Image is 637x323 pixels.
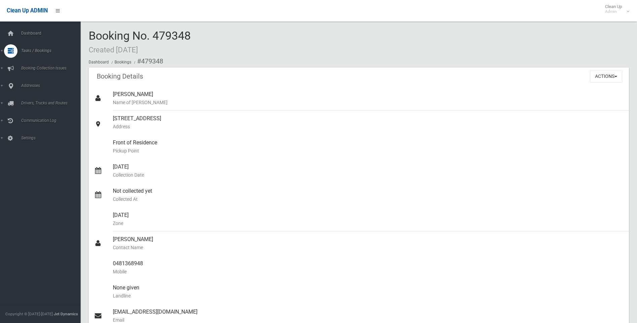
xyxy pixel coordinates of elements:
[19,83,86,88] span: Addresses
[89,60,109,64] a: Dashboard
[19,101,86,105] span: Drivers, Trucks and Routes
[113,147,624,155] small: Pickup Point
[113,219,624,227] small: Zone
[19,136,86,140] span: Settings
[113,98,624,106] small: Name of [PERSON_NAME]
[19,31,86,36] span: Dashboard
[113,123,624,131] small: Address
[115,60,131,64] a: Bookings
[54,312,78,316] strong: Jet Dynamics
[113,159,624,183] div: [DATE]
[19,118,86,123] span: Communication Log
[113,207,624,231] div: [DATE]
[5,312,53,316] span: Copyright © [DATE]-[DATE]
[590,70,622,83] button: Actions
[113,195,624,203] small: Collected At
[89,29,191,55] span: Booking No. 479348
[113,268,624,276] small: Mobile
[113,171,624,179] small: Collection Date
[89,45,138,54] small: Created [DATE]
[113,231,624,256] div: [PERSON_NAME]
[19,66,86,71] span: Booking Collection Issues
[7,7,48,14] span: Clean Up ADMIN
[89,70,151,83] header: Booking Details
[602,4,629,14] span: Clean Up
[113,256,624,280] div: 0481368948
[113,86,624,110] div: [PERSON_NAME]
[19,48,86,53] span: Tasks / Bookings
[605,9,622,14] small: Admin
[113,292,624,300] small: Landline
[113,110,624,135] div: [STREET_ADDRESS]
[113,243,624,251] small: Contact Name
[113,183,624,207] div: Not collected yet
[113,280,624,304] div: None given
[132,55,163,67] li: #479348
[113,135,624,159] div: Front of Residence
